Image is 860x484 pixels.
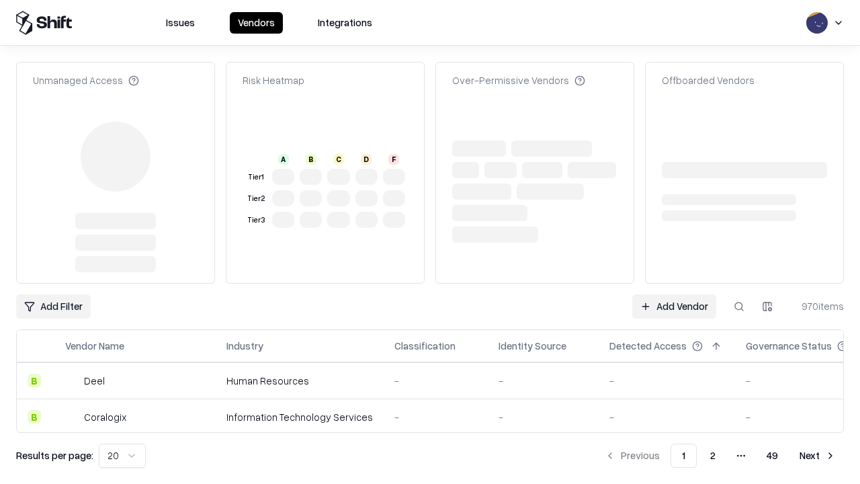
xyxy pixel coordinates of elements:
div: Human Resources [226,374,373,388]
div: 970 items [790,299,844,313]
button: Add Filter [16,294,91,319]
div: Identity Source [499,339,566,353]
button: Vendors [230,12,283,34]
div: Over-Permissive Vendors [452,73,585,87]
a: Add Vendor [632,294,716,319]
div: C [333,154,344,165]
div: Coralogix [84,410,126,424]
p: Results per page: [16,448,93,462]
button: Integrations [310,12,380,34]
div: D [361,154,372,165]
div: Vendor Name [65,339,124,353]
div: Information Technology Services [226,410,373,424]
button: 49 [756,444,789,468]
div: - [609,374,724,388]
button: 2 [699,444,726,468]
div: Tier 1 [245,171,267,183]
div: B [306,154,316,165]
div: - [609,410,724,424]
button: 1 [671,444,697,468]
button: Issues [158,12,203,34]
div: Classification [394,339,456,353]
div: Deel [84,374,105,388]
div: Offboarded Vendors [662,73,755,87]
div: B [28,410,41,424]
nav: pagination [597,444,844,468]
div: B [28,374,41,387]
div: Industry [226,339,263,353]
div: Tier 3 [245,214,267,226]
div: - [499,410,588,424]
img: Coralogix [65,410,79,424]
div: Governance Status [746,339,832,353]
div: Detected Access [609,339,687,353]
div: A [278,154,289,165]
div: Unmanaged Access [33,73,139,87]
div: Tier 2 [245,193,267,204]
button: Next [791,444,844,468]
div: Risk Heatmap [243,73,304,87]
div: - [394,374,477,388]
div: F [388,154,399,165]
div: - [394,410,477,424]
div: - [499,374,588,388]
img: Deel [65,374,79,387]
